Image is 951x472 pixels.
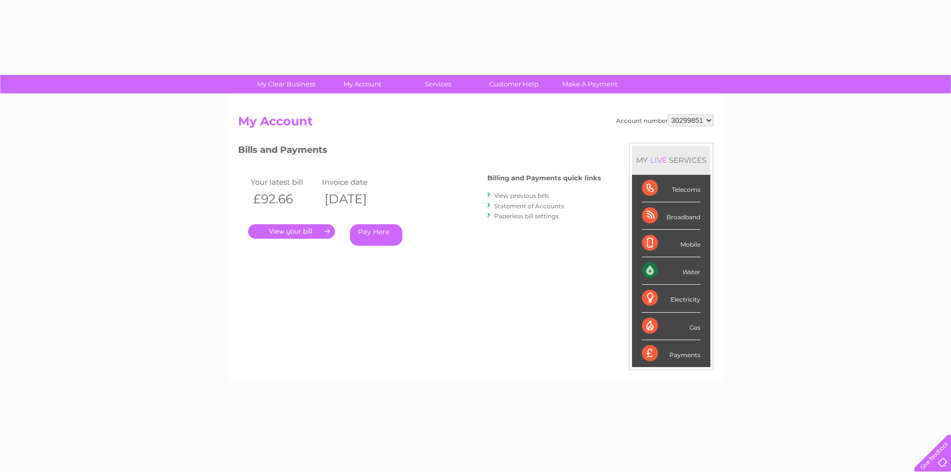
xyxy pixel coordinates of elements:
[245,75,327,93] a: My Clear Business
[642,340,700,367] div: Payments
[494,202,564,210] a: Statement of Accounts
[494,212,559,220] a: Paperless bill settings
[238,114,713,133] h2: My Account
[397,75,479,93] a: Services
[642,257,700,285] div: Water
[350,224,402,246] a: Pay Here
[642,313,700,340] div: Gas
[319,189,391,209] th: [DATE]
[549,75,631,93] a: Make A Payment
[238,143,601,160] h3: Bills and Payments
[319,175,391,189] td: Invoice date
[642,175,700,202] div: Telecoms
[616,114,713,126] div: Account number
[473,75,555,93] a: Customer Help
[642,285,700,312] div: Electricity
[642,202,700,230] div: Broadband
[321,75,403,93] a: My Account
[494,192,549,199] a: View previous bills
[648,155,669,165] div: LIVE
[248,175,320,189] td: Your latest bill
[642,230,700,257] div: Mobile
[248,224,335,239] a: .
[248,189,320,209] th: £92.66
[632,146,710,174] div: MY SERVICES
[487,174,601,182] h4: Billing and Payments quick links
